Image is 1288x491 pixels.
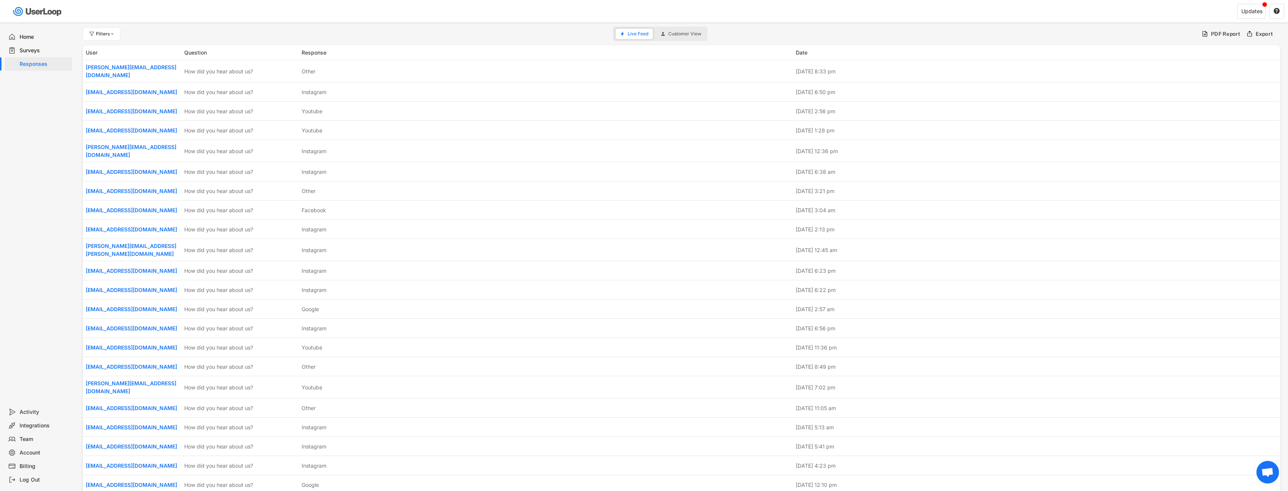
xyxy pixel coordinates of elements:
div: [DATE] 4:23 pm [796,462,1278,470]
div: [DATE] 11:05 am [796,404,1278,412]
div: Instagram [302,442,326,450]
div: How did you hear about us? [184,67,297,75]
div: Other [302,404,316,412]
a: [PERSON_NAME][EMAIL_ADDRESS][PERSON_NAME][DOMAIN_NAME] [86,243,176,257]
div: Instagram [302,88,326,96]
a: [PERSON_NAME][EMAIL_ADDRESS][DOMAIN_NAME] [86,380,176,394]
div: How did you hear about us? [184,168,297,176]
div: How did you hear about us? [184,462,297,470]
a: [EMAIL_ADDRESS][DOMAIN_NAME] [86,169,177,175]
a: [EMAIL_ADDRESS][DOMAIN_NAME] [86,424,177,430]
div: How did you hear about us? [184,383,297,391]
div: User [86,49,180,56]
div: Other [302,187,316,195]
div: Responses [20,61,69,68]
div: [DATE] 2:56 pm [796,107,1278,115]
div: [DATE] 5:41 pm [796,442,1278,450]
button: Customer View [656,29,706,39]
div: [DATE] 11:36 pm [796,344,1278,351]
a: [EMAIL_ADDRESS][DOMAIN_NAME] [86,443,177,450]
div: [DATE] 6:56 pm [796,324,1278,332]
div: [DATE] 2:13 pm [796,225,1278,233]
div: Instagram [302,324,326,332]
a: [EMAIL_ADDRESS][DOMAIN_NAME] [86,188,177,194]
div: [DATE] 7:02 pm [796,383,1278,391]
div: How did you hear about us? [184,363,297,371]
div: How did you hear about us? [184,305,297,313]
div: [DATE] 8:49 pm [796,363,1278,371]
a: [EMAIL_ADDRESS][DOMAIN_NAME] [86,226,177,233]
div: How did you hear about us? [184,246,297,254]
div: How did you hear about us? [184,107,297,115]
div: Export [1256,30,1273,37]
div: Integrations [20,422,69,429]
div: [DATE] 6:50 pm [796,88,1278,96]
div: Log Out [20,476,69,483]
div: Account [20,449,69,456]
a: [EMAIL_ADDRESS][DOMAIN_NAME] [86,363,177,370]
div: How did you hear about us? [184,206,297,214]
div: How did you hear about us? [184,88,297,96]
div: [DATE] 3:21 pm [796,187,1278,195]
div: Youtube [302,107,322,115]
div: Instagram [302,225,326,233]
div: [DATE] 3:04 am [796,206,1278,214]
div: Instagram [302,147,326,155]
div: How did you hear about us? [184,267,297,275]
div: [DATE] 6:22 pm [796,286,1278,294]
a: [EMAIL_ADDRESS][DOMAIN_NAME] [86,325,177,331]
a: [PERSON_NAME][EMAIL_ADDRESS][DOMAIN_NAME] [86,144,176,158]
div: How did you hear about us? [184,147,297,155]
a: [EMAIL_ADDRESS][DOMAIN_NAME] [86,108,177,114]
div: Instagram [302,423,326,431]
span: Customer View [668,32,701,36]
button: Live Feed [616,29,653,39]
div: Google [302,481,319,489]
a: [EMAIL_ADDRESS][DOMAIN_NAME] [86,482,177,488]
div: Updates [1241,9,1262,14]
div: Home [20,33,69,41]
div: Instagram [302,267,326,275]
div: Other [302,67,316,75]
div: Date [796,49,1278,56]
div: Activity [20,409,69,416]
a: [EMAIL_ADDRESS][DOMAIN_NAME] [86,268,177,274]
a: Open de chat [1256,461,1279,483]
div: [DATE] 1:28 pm [796,126,1278,134]
a: [EMAIL_ADDRESS][DOMAIN_NAME] [86,306,177,312]
div: Question [184,49,297,56]
div: Instagram [302,246,326,254]
div: How did you hear about us? [184,442,297,450]
div: [DATE] 12:10 pm [796,481,1278,489]
div: How did you hear about us? [184,225,297,233]
a: [EMAIL_ADDRESS][DOMAIN_NAME] [86,344,177,351]
div: [DATE] 6:23 pm [796,267,1278,275]
div: How did you hear about us? [184,187,297,195]
div: Other [302,363,316,371]
div: Instagram [302,168,326,176]
a: [EMAIL_ADDRESS][DOMAIN_NAME] [86,405,177,411]
div: Billing [20,463,69,470]
div: Instagram [302,286,326,294]
div: Instagram [302,462,326,470]
div: [DATE] 2:57 am [796,305,1278,313]
a: [EMAIL_ADDRESS][DOMAIN_NAME] [86,89,177,95]
div: Response [302,49,791,56]
a: [EMAIL_ADDRESS][DOMAIN_NAME] [86,287,177,293]
div: Facebook [302,206,326,214]
div: [DATE] 12:45 am [796,246,1278,254]
div: How did you hear about us? [184,423,297,431]
a: [EMAIL_ADDRESS][DOMAIN_NAME] [86,127,177,134]
div: How did you hear about us? [184,344,297,351]
div: Team [20,436,69,443]
div: Surveys [20,47,69,54]
span: Live Feed [628,32,648,36]
div: Youtube [302,126,322,134]
div: [DATE] 12:36 pm [796,147,1278,155]
div: How did you hear about us? [184,404,297,412]
div: How did you hear about us? [184,324,297,332]
div: How did you hear about us? [184,481,297,489]
a: [EMAIL_ADDRESS][DOMAIN_NAME] [86,462,177,469]
div: Google [302,305,319,313]
div: [DATE] 5:13 am [796,423,1278,431]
